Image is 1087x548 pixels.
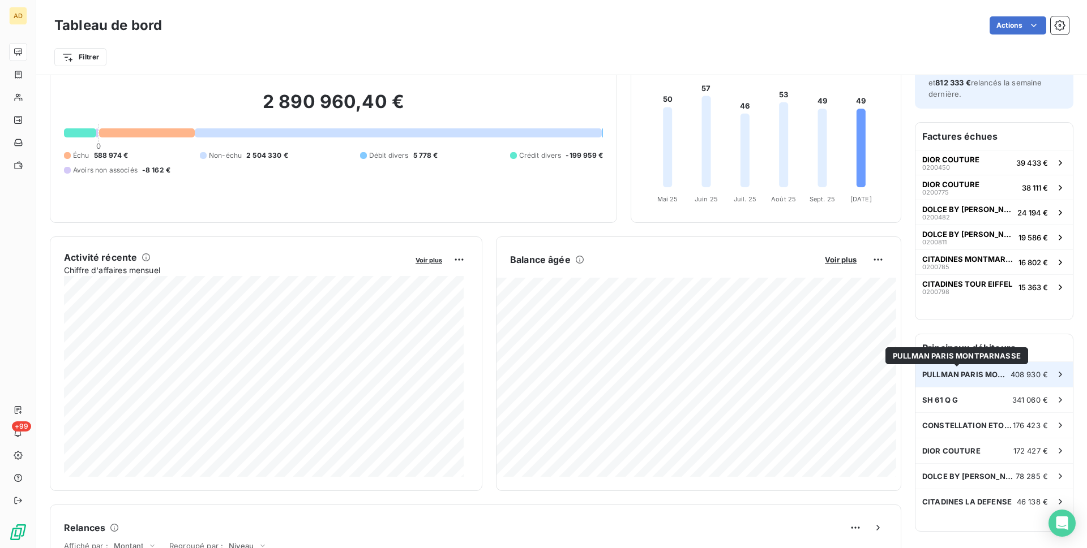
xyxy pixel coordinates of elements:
[893,351,1021,360] span: PULLMAN PARIS MONTPARNASSE
[922,180,979,189] span: DIOR COUTURE
[825,255,857,264] span: Voir plus
[915,249,1073,274] button: CITADINES MONTMARTRE020078516 802 €
[915,150,1073,175] button: DIOR COUTURE020045039 433 €
[64,90,603,124] h2: 2 890 960,40 €
[922,288,949,295] span: 0200798
[922,164,950,171] span: 0200450
[73,165,138,175] span: Avoirs non associés
[1016,158,1048,167] span: 39 433 €
[566,150,603,161] span: -199 959 €
[922,254,1014,264] span: CITADINES MONTMARTRE
[94,150,128,161] span: 588 974 €
[990,16,1046,34] button: Actions
[1017,208,1048,217] span: 24 194 €
[850,195,872,203] tspan: [DATE]
[54,48,106,66] button: Filtrer
[922,446,981,455] span: DIOR COUTURE
[657,195,678,203] tspan: Mai 25
[510,253,571,266] h6: Balance âgée
[922,214,950,221] span: 0200482
[9,7,27,25] div: AD
[915,334,1073,361] h6: Principaux débiteurs
[915,274,1073,299] button: CITADINES TOUR EIFFEL020079815 363 €
[922,370,1011,379] span: PULLMAN PARIS MONTPARNASSE
[922,421,1013,430] span: CONSTELLATION ETOILE - HY
[142,165,170,175] span: -8 162 €
[922,155,979,164] span: DIOR COUTURE
[1013,446,1048,455] span: 172 427 €
[416,256,442,264] span: Voir plus
[64,521,105,534] h6: Relances
[922,189,949,196] span: 0200775
[922,472,1016,481] span: DOLCE BY [PERSON_NAME] VERSAILL
[54,15,162,36] h3: Tableau de bord
[821,254,860,265] button: Voir plus
[1018,258,1048,267] span: 16 802 €
[695,195,718,203] tspan: Juin 25
[1017,497,1048,506] span: 46 138 €
[1018,233,1048,242] span: 19 586 €
[922,205,1013,214] span: DOLCE BY [PERSON_NAME] VERSAILL
[73,150,89,161] span: Échu
[12,421,31,432] span: +99
[915,225,1073,249] button: DOLCE BY [PERSON_NAME] VERSAILL020081119 586 €
[915,200,1073,225] button: DOLCE BY [PERSON_NAME] VERSAILL020048224 194 €
[922,264,949,270] span: 0200785
[96,141,101,150] span: 0
[1049,510,1076,537] div: Open Intercom Messenger
[915,123,1073,150] h6: Factures échues
[935,78,970,87] span: 812 333 €
[412,254,446,265] button: Voir plus
[771,195,796,203] tspan: Août 25
[9,523,27,541] img: Logo LeanPay
[1022,183,1048,192] span: 38 111 €
[1012,395,1048,404] span: 341 060 €
[64,251,137,264] h6: Activité récente
[922,395,958,404] span: SH 61 Q G
[922,497,1012,506] span: CITADINES LA DEFENSE
[922,239,947,245] span: 0200811
[922,279,1012,288] span: CITADINES TOUR EIFFEL
[413,150,438,161] span: 5 778 €
[246,150,288,161] span: 2 504 330 €
[1018,283,1048,292] span: 15 363 €
[1013,421,1048,430] span: 176 423 €
[915,175,1073,200] button: DIOR COUTURE020077538 111 €
[519,150,562,161] span: Crédit divers
[369,150,409,161] span: Débit divers
[64,264,408,276] span: Chiffre d'affaires mensuel
[922,230,1014,239] span: DOLCE BY [PERSON_NAME] VERSAILL
[810,195,835,203] tspan: Sept. 25
[1011,370,1048,379] span: 408 930 €
[1016,472,1048,481] span: 78 285 €
[928,67,1049,98] span: relances ou actions effectuées et relancés la semaine dernière.
[734,195,756,203] tspan: Juil. 25
[209,150,242,161] span: Non-échu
